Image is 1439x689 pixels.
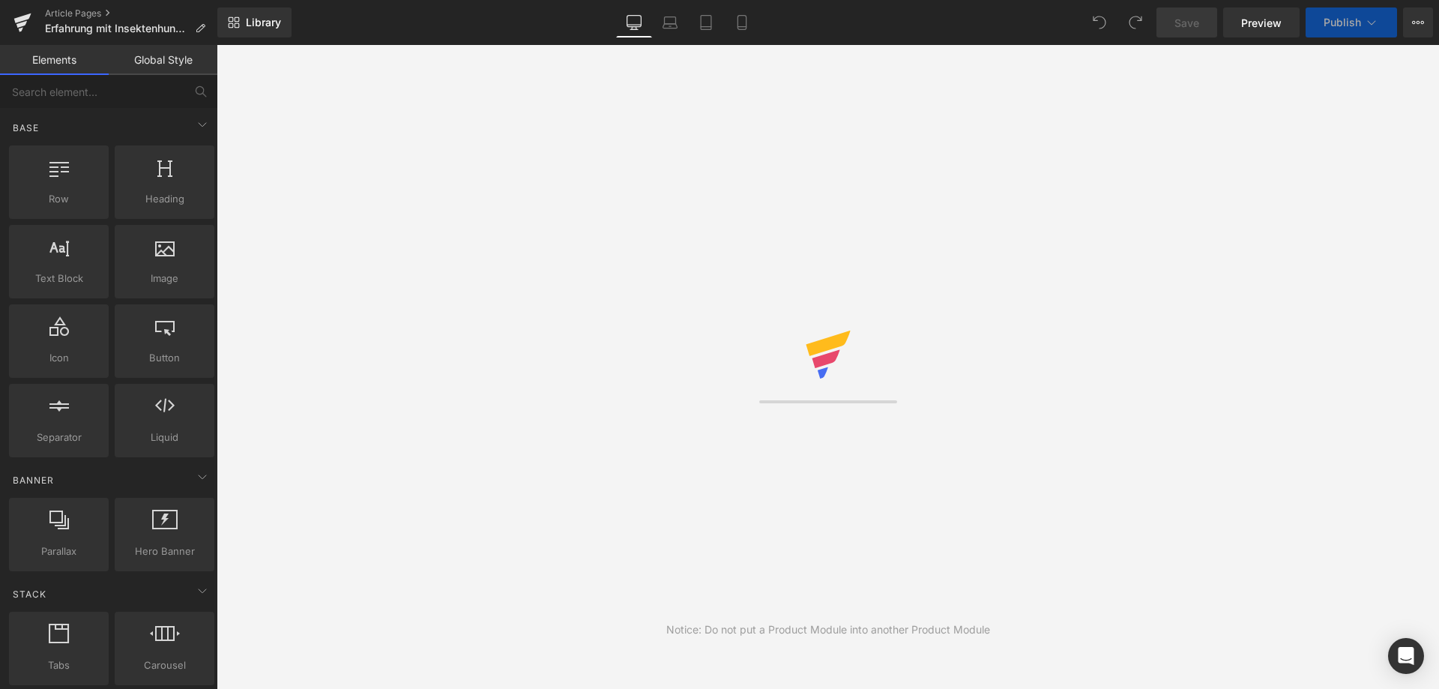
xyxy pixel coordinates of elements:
span: Hero Banner [119,544,210,559]
span: Stack [11,587,48,601]
div: Open Intercom Messenger [1388,638,1424,674]
a: Global Style [109,45,217,75]
a: Preview [1223,7,1300,37]
span: Banner [11,473,55,487]
a: Laptop [652,7,688,37]
button: Undo [1084,7,1114,37]
a: Article Pages [45,7,217,19]
button: More [1403,7,1433,37]
span: Publish [1324,16,1361,28]
span: Separator [13,430,104,445]
div: Notice: Do not put a Product Module into another Product Module [666,622,990,638]
span: Icon [13,350,104,366]
a: New Library [217,7,292,37]
span: Preview [1241,15,1282,31]
a: Tablet [688,7,724,37]
span: Parallax [13,544,104,559]
span: Text Block [13,271,104,286]
span: Save [1174,15,1199,31]
a: Desktop [616,7,652,37]
span: Library [246,16,281,29]
span: Carousel [119,658,210,673]
span: Tabs [13,658,104,673]
span: Image [119,271,210,286]
button: Publish [1306,7,1397,37]
span: Button [119,350,210,366]
a: Mobile [724,7,760,37]
span: Base [11,121,40,135]
span: Erfahrung mit Insektenhundefutter - Top oder Flop? [45,22,189,34]
span: Row [13,191,104,207]
span: Liquid [119,430,210,445]
span: Heading [119,191,210,207]
button: Redo [1120,7,1150,37]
